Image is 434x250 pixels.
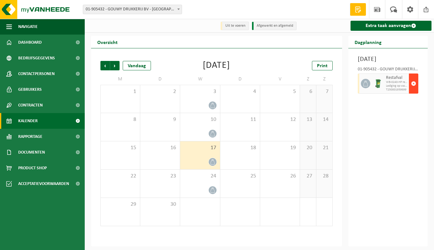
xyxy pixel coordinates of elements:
[143,88,177,95] span: 2
[18,176,69,192] span: Acceptatievoorwaarden
[203,61,230,70] div: [DATE]
[183,173,217,180] span: 24
[319,116,329,123] span: 14
[143,201,177,208] span: 30
[303,116,313,123] span: 13
[104,201,137,208] span: 29
[18,144,45,160] span: Documenten
[312,61,333,70] a: Print
[317,63,328,68] span: Print
[263,173,297,180] span: 26
[263,88,297,95] span: 5
[316,73,333,85] td: Z
[221,22,249,30] li: Uit te voeren
[358,55,418,64] h3: [DATE]
[104,144,137,151] span: 15
[386,84,407,88] span: Lediging op vaste frequentie
[180,73,220,85] td: W
[263,116,297,123] span: 12
[100,61,110,70] span: Vorige
[223,144,257,151] span: 18
[303,144,313,151] span: 20
[110,61,120,70] span: Volgende
[300,73,316,85] td: Z
[18,113,38,129] span: Kalender
[223,88,257,95] span: 4
[220,73,260,85] td: D
[83,5,182,14] span: 01-905432 - GOUWY DRUKKERIJ BV - OOSTENDE
[18,66,55,82] span: Contactpersonen
[143,144,177,151] span: 16
[143,116,177,123] span: 9
[123,61,151,70] div: Vandaag
[18,35,42,50] span: Dashboard
[104,116,137,123] span: 8
[104,173,137,180] span: 22
[348,36,388,48] h2: Dagplanning
[263,144,297,151] span: 19
[100,73,140,85] td: M
[18,19,38,35] span: Navigatie
[386,80,407,84] span: WB-0240-HP restafval
[18,129,42,144] span: Rapportage
[303,88,313,95] span: 6
[183,116,217,123] span: 10
[319,173,329,180] span: 28
[140,73,180,85] td: D
[18,82,42,97] span: Gebruikers
[252,22,297,30] li: Afgewerkt en afgemeld
[18,160,47,176] span: Product Shop
[18,50,55,66] span: Bedrijfsgegevens
[104,88,137,95] span: 1
[303,173,313,180] span: 27
[351,21,431,31] a: Extra taak aanvragen
[386,75,407,80] span: Restafval
[183,144,217,151] span: 17
[223,116,257,123] span: 11
[143,173,177,180] span: 23
[18,97,43,113] span: Contracten
[386,88,407,92] span: T250001939699
[183,88,217,95] span: 3
[358,67,418,73] div: 01-905432 - GOUWY DRUKKERIJ BV - [GEOGRAPHIC_DATA]
[91,36,124,48] h2: Overzicht
[373,79,383,88] img: WB-0240-HPE-GN-01
[260,73,300,85] td: V
[319,144,329,151] span: 21
[319,88,329,95] span: 7
[223,173,257,180] span: 25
